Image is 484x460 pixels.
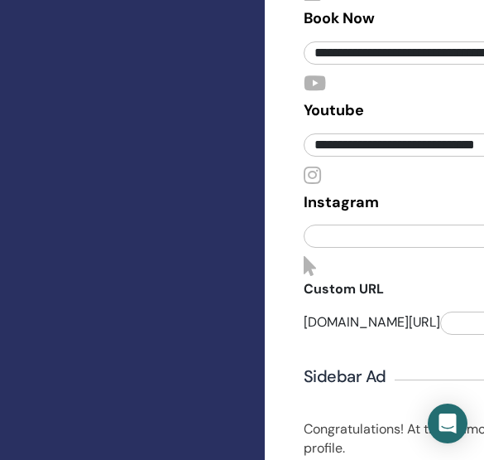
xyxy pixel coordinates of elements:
h4: Sidebar Ad [304,365,386,388]
div: Open Intercom Messenger [428,404,467,443]
span: Instagram [304,192,379,214]
span: Book Now [304,8,375,30]
span: Custom URL [304,280,384,298]
span: Youtube [304,100,364,122]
